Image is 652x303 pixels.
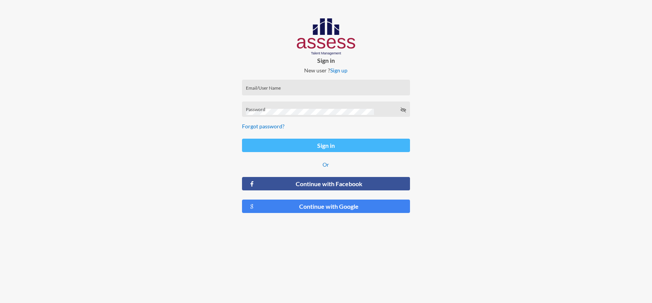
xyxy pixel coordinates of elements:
[236,57,417,64] p: Sign in
[242,139,410,152] button: Sign in
[242,200,410,213] button: Continue with Google
[236,67,417,74] p: New user ?
[297,18,356,55] img: AssessLogoo.svg
[330,67,347,74] a: Sign up
[242,123,285,129] a: Forgot password?
[242,177,410,190] button: Continue with Facebook
[242,161,410,168] p: Or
